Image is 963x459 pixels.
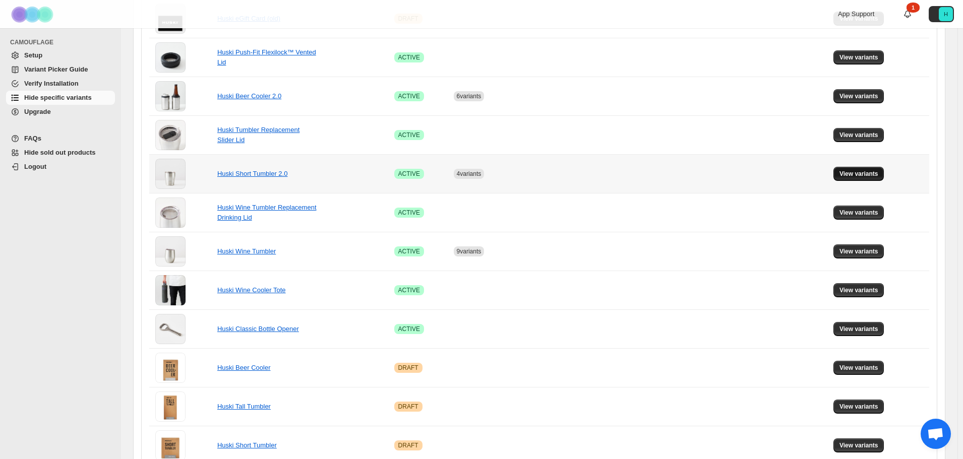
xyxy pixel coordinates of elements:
[833,89,884,103] button: View variants
[839,209,878,217] span: View variants
[10,38,116,46] span: CAMOUFLAGE
[839,131,878,139] span: View variants
[839,403,878,411] span: View variants
[839,286,878,294] span: View variants
[217,126,299,144] a: Huski Tumbler Replacement Slider Lid
[155,391,186,422] img: Huski Tall Tumbler
[398,247,420,255] span: ACTIVE
[155,198,186,228] img: Huski Wine Tumbler Replacement Drinking Lid
[833,50,884,64] button: View variants
[833,400,884,414] button: View variants
[217,92,281,100] a: Huski Beer Cooler 2.0
[839,170,878,178] span: View variants
[398,53,420,61] span: ACTIVE
[833,167,884,181] button: View variants
[155,159,186,189] img: Huski Short Tumbler 2.0
[839,364,878,372] span: View variants
[6,132,115,146] a: FAQs
[24,51,42,59] span: Setup
[155,314,186,344] img: Huski Classic Bottle Opener
[457,93,481,100] span: 6 variants
[6,48,115,62] a: Setup
[902,9,913,19] a: 1
[217,170,287,177] a: Huski Short Tumbler 2.0
[6,91,115,105] a: Hide specific variants
[833,361,884,375] button: View variants
[398,170,420,178] span: ACTIVE
[921,419,951,449] div: Open chat
[398,441,418,449] span: DRAFT
[457,170,481,177] span: 4 variants
[24,135,41,142] span: FAQs
[24,65,88,73] span: Variant Picker Guide
[398,209,420,217] span: ACTIVE
[6,77,115,91] a: Verify Installation
[24,80,79,87] span: Verify Installation
[833,128,884,142] button: View variants
[8,1,58,28] img: Camouflage
[833,283,884,297] button: View variants
[155,120,186,150] img: Huski Tumbler Replacement Slider Lid
[833,322,884,336] button: View variants
[24,149,96,156] span: Hide sold out products
[155,353,186,383] img: Huski Beer Cooler
[24,108,51,115] span: Upgrade
[217,364,271,371] a: Huski Beer Cooler
[6,105,115,119] a: Upgrade
[217,403,271,410] a: Huski Tall Tumbler
[398,403,418,411] span: DRAFT
[839,92,878,100] span: View variants
[398,286,420,294] span: ACTIVE
[398,131,420,139] span: ACTIVE
[929,6,954,22] button: Avatar with initials H
[217,325,299,333] a: Huski Classic Bottle Opener
[839,325,878,333] span: View variants
[6,160,115,174] a: Logout
[839,247,878,255] span: View variants
[398,92,420,100] span: ACTIVE
[939,7,953,21] span: Avatar with initials H
[217,441,277,449] a: Huski Short Tumbler
[155,81,186,111] img: Huski Beer Cooler 2.0
[907,3,920,13] div: 1
[457,248,481,255] span: 9 variants
[838,10,874,18] span: App Support
[839,53,878,61] span: View variants
[217,247,276,255] a: Huski Wine Tumbler
[155,275,186,305] img: Huski Wine Cooler Tote
[155,236,186,267] img: Huski Wine Tumbler
[24,163,46,170] span: Logout
[24,94,92,101] span: Hide specific variants
[944,11,948,17] text: H
[217,286,286,294] a: Huski Wine Cooler Tote
[6,146,115,160] a: Hide sold out products
[833,206,884,220] button: View variants
[398,325,420,333] span: ACTIVE
[833,244,884,258] button: View variants
[833,438,884,452] button: View variants
[398,364,418,372] span: DRAFT
[155,42,186,73] img: Huski Push-Fit Flexilock™ Vented Lid
[839,441,878,449] span: View variants
[217,48,316,66] a: Huski Push-Fit Flexilock™ Vented Lid
[6,62,115,77] a: Variant Picker Guide
[217,204,317,221] a: Huski Wine Tumbler Replacement Drinking Lid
